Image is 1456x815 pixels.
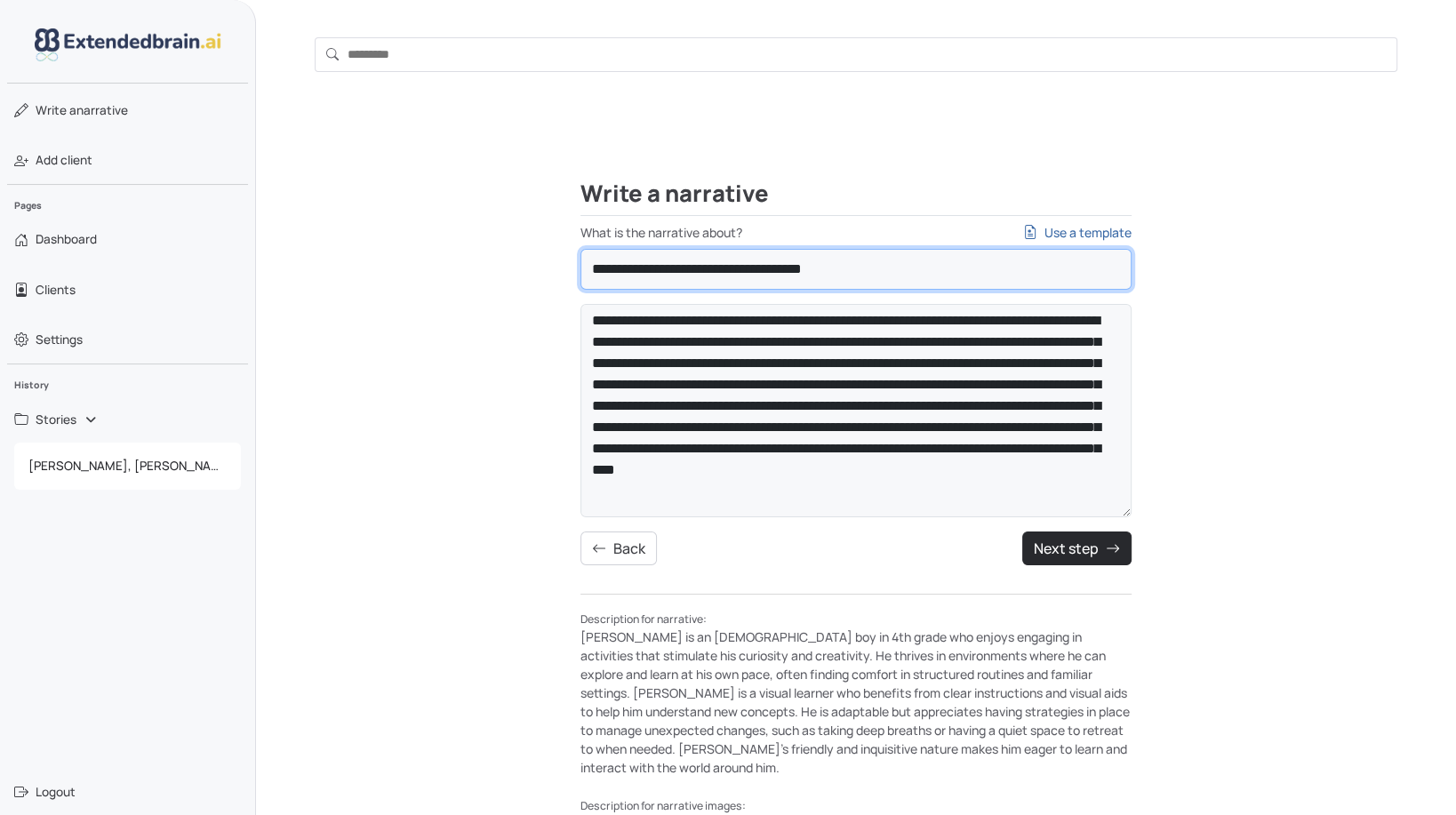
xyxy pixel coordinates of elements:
[36,411,76,428] span: Stories
[1022,531,1132,565] button: Next step
[35,28,221,61] img: logo
[36,783,76,801] span: Logout
[580,180,1132,216] h2: Write a narrative
[580,611,707,627] small: Description for narrative:
[36,331,83,348] span: Settings
[36,102,76,118] span: Write a
[14,450,241,482] a: [PERSON_NAME], [PERSON_NAME]'s Haircut Adventure at [PERSON_NAME]
[36,281,76,299] span: Clients
[580,798,746,813] small: Description for narrative images:
[1023,223,1132,242] a: Use a template
[580,609,1132,777] div: [PERSON_NAME] is an [DEMOGRAPHIC_DATA] boy in 4th grade who enjoys engaging in activities that st...
[36,151,92,169] span: Add client
[36,230,97,248] span: Dashboard
[21,450,234,482] span: [PERSON_NAME], [PERSON_NAME]'s Haircut Adventure at [PERSON_NAME]
[580,223,1132,242] label: What is the narrative about?
[36,101,128,119] span: narrative
[580,531,657,565] button: Back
